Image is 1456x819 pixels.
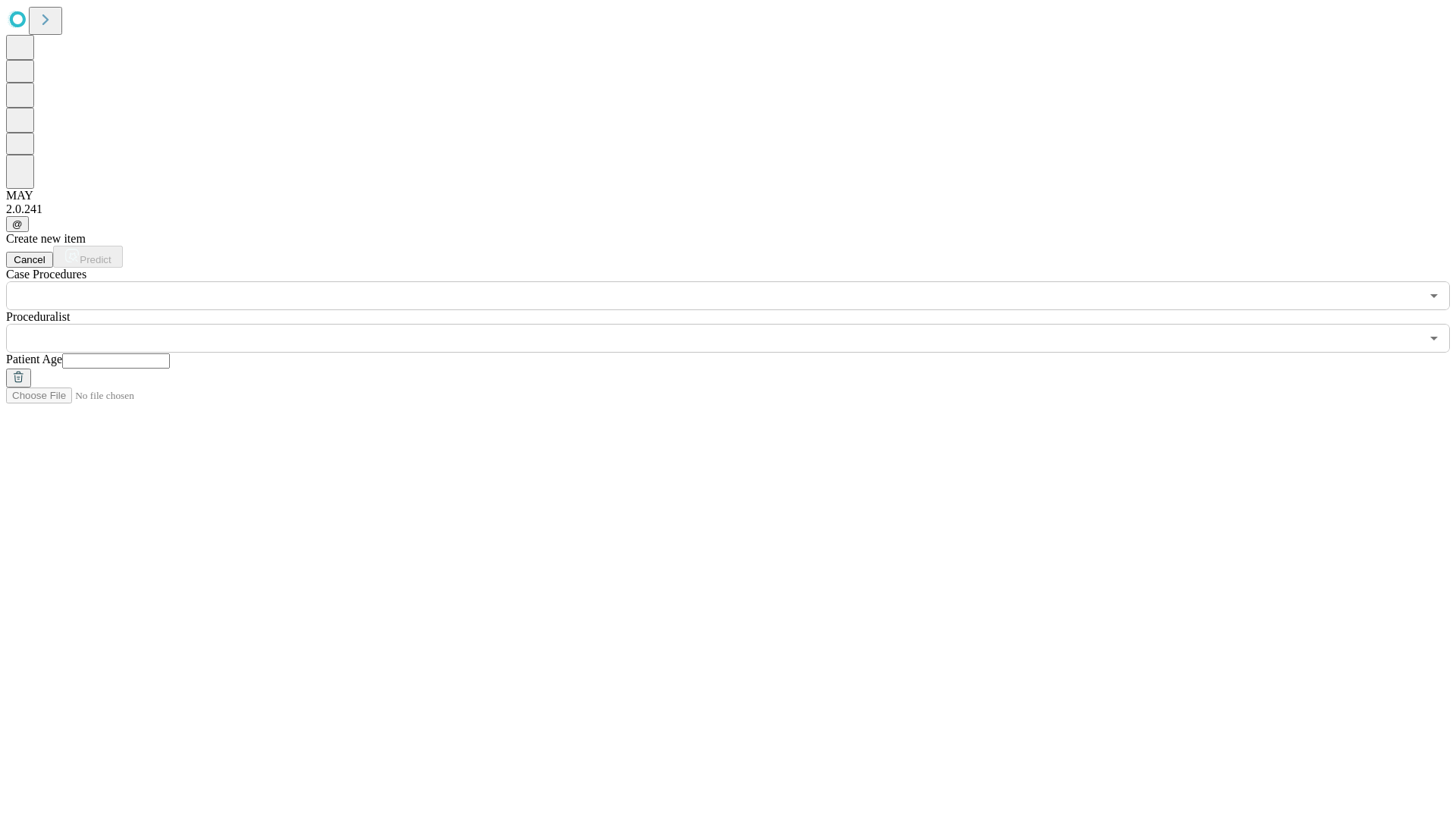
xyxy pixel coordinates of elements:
[80,254,111,265] span: Predict
[6,268,86,281] span: Scheduled Procedure
[6,353,62,366] span: Patient Age
[1423,285,1445,306] button: Open
[6,232,86,245] span: Create new item
[6,310,70,323] span: Proceduralist
[6,202,1450,216] div: 2.0.241
[12,218,23,230] span: @
[6,252,53,268] button: Cancel
[1423,328,1445,349] button: Open
[6,189,1450,202] div: MAY
[53,246,123,268] button: Predict
[6,216,29,232] button: @
[14,254,45,265] span: Cancel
